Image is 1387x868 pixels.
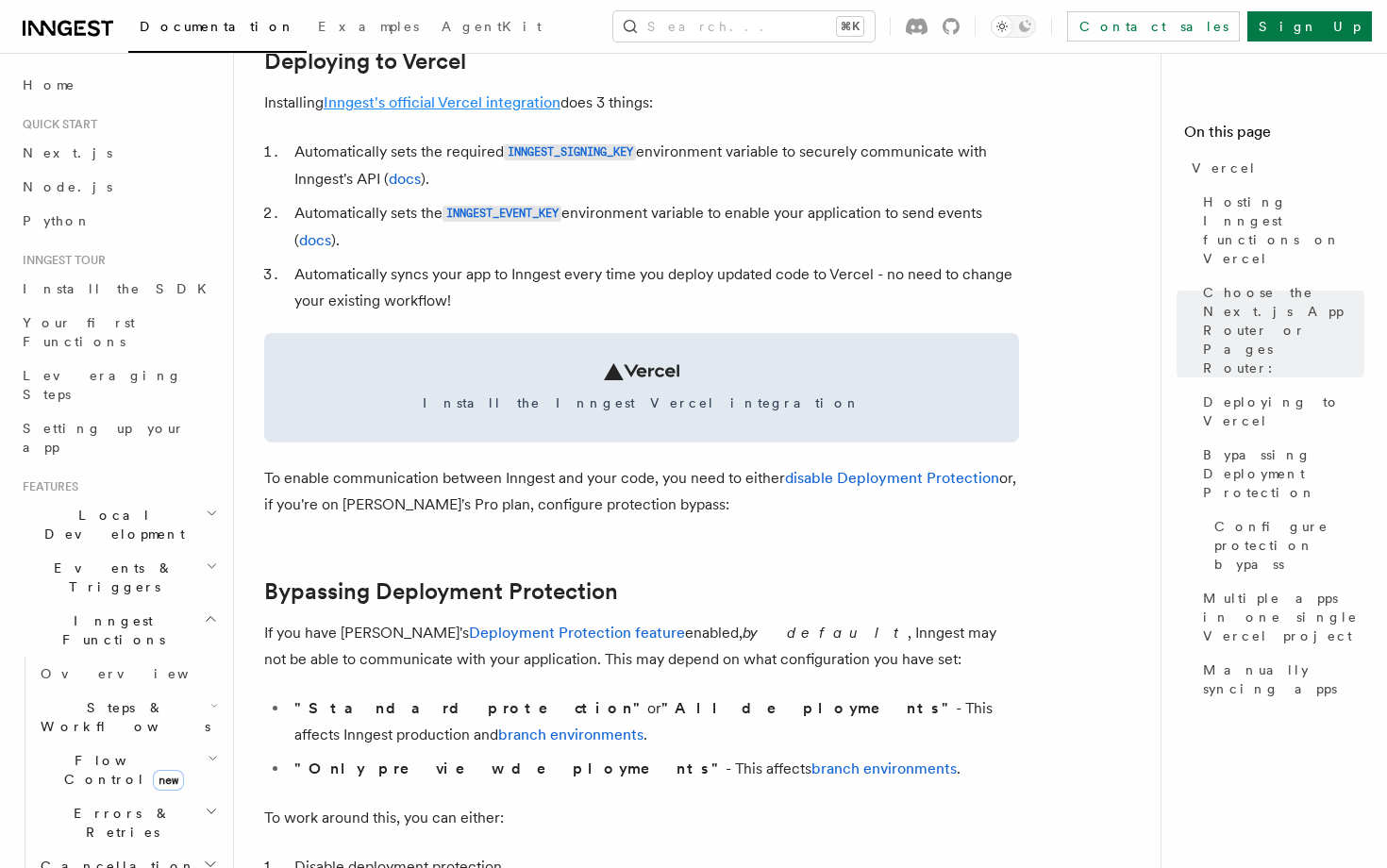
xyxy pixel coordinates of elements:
[1203,283,1364,377] span: Choose the Next.js App Router or Pages Router:
[1195,581,1364,653] a: Multiple apps in one single Vercel project
[140,19,295,34] span: Documentation
[287,393,996,412] span: Install the Inngest Vercel integration
[128,6,307,53] a: Documentation
[41,666,235,681] span: Overview
[23,368,182,402] span: Leveraging Steps
[23,315,135,349] span: Your first Functions
[15,506,206,543] span: Local Development
[318,19,419,34] span: Examples
[1203,392,1364,430] span: Deploying to Vercel
[264,48,466,75] a: Deploying to Vercel
[15,170,222,204] a: Node.js
[469,624,685,642] a: Deployment Protection feature
[15,68,222,102] a: Home
[264,333,1019,442] a: Install the Inngest Vercel integration
[389,170,421,188] a: docs
[1214,517,1364,574] span: Configure protection bypass
[289,695,1019,748] li: or - This affects Inngest production and .
[1192,159,1257,177] span: Vercel
[15,136,222,170] a: Next.js
[661,699,956,717] strong: "All deployments"
[15,411,222,464] a: Setting up your app
[15,359,222,411] a: Leveraging Steps
[294,759,726,777] strong: "Only preview deployments"
[837,17,863,36] kbd: ⌘K
[33,691,222,743] button: Steps & Workflows
[15,117,97,132] span: Quick start
[264,805,1019,831] p: To work around this, you can either:
[33,751,208,789] span: Flow Control
[324,93,560,111] a: Inngest's official Vercel integration
[1195,438,1364,509] a: Bypassing Deployment Protection
[1203,589,1364,645] span: Multiple apps in one single Vercel project
[264,90,1019,116] p: Installing does 3 things:
[15,479,78,494] span: Features
[442,19,542,34] span: AgentKit
[289,261,1019,314] li: Automatically syncs your app to Inngest every time you deploy updated code to Vercel - no need to...
[294,699,647,717] strong: "Standard protection"
[15,306,222,359] a: Your first Functions
[23,145,112,160] span: Next.js
[504,144,636,160] code: INNGEST_SIGNING_KEY
[1203,445,1364,502] span: Bypassing Deployment Protection
[15,604,222,657] button: Inngest Functions
[33,657,222,691] a: Overview
[33,743,222,796] button: Flow Controlnew
[289,139,1019,192] li: Automatically sets the required environment variable to securely communicate with Inngest's API ( ).
[811,759,957,777] a: branch environments
[743,624,908,642] em: by default
[264,620,1019,673] p: If you have [PERSON_NAME]'s enabled, , Inngest may not be able to communicate with your applicati...
[264,465,1019,518] p: To enable communication between Inngest and your code, you need to either or, if you're on [PERSO...
[443,204,561,222] a: INNGEST_EVENT_KEY
[430,6,553,51] a: AgentKit
[504,142,636,160] a: INNGEST_SIGNING_KEY
[15,611,204,649] span: Inngest Functions
[785,469,999,487] a: disable Deployment Protection
[153,770,184,791] span: new
[15,551,222,604] button: Events & Triggers
[15,204,222,238] a: Python
[15,498,222,551] button: Local Development
[1184,151,1364,185] a: Vercel
[1203,660,1364,698] span: Manually syncing apps
[33,796,222,849] button: Errors & Retries
[23,281,218,296] span: Install the SDK
[1067,11,1240,42] a: Contact sales
[15,272,222,306] a: Install the SDK
[33,698,210,736] span: Steps & Workflows
[264,578,618,605] a: Bypassing Deployment Protection
[613,11,875,42] button: Search...⌘K
[15,253,106,268] span: Inngest tour
[1184,121,1364,151] h4: On this page
[23,75,75,94] span: Home
[23,421,185,455] span: Setting up your app
[1195,275,1364,385] a: Choose the Next.js App Router or Pages Router:
[23,213,92,228] span: Python
[498,726,643,743] a: branch environments
[23,179,112,194] span: Node.js
[1203,192,1364,268] span: Hosting Inngest functions on Vercel
[289,200,1019,254] li: Automatically sets the environment variable to enable your application to send events ( ).
[33,804,205,842] span: Errors & Retries
[443,206,561,222] code: INNGEST_EVENT_KEY
[289,756,1019,782] li: - This affects .
[1247,11,1372,42] a: Sign Up
[1195,185,1364,275] a: Hosting Inngest functions on Vercel
[15,559,206,596] span: Events & Triggers
[1195,653,1364,706] a: Manually syncing apps
[991,15,1036,38] button: Toggle dark mode
[307,6,430,51] a: Examples
[299,231,331,249] a: docs
[1195,385,1364,438] a: Deploying to Vercel
[1207,509,1364,581] a: Configure protection bypass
